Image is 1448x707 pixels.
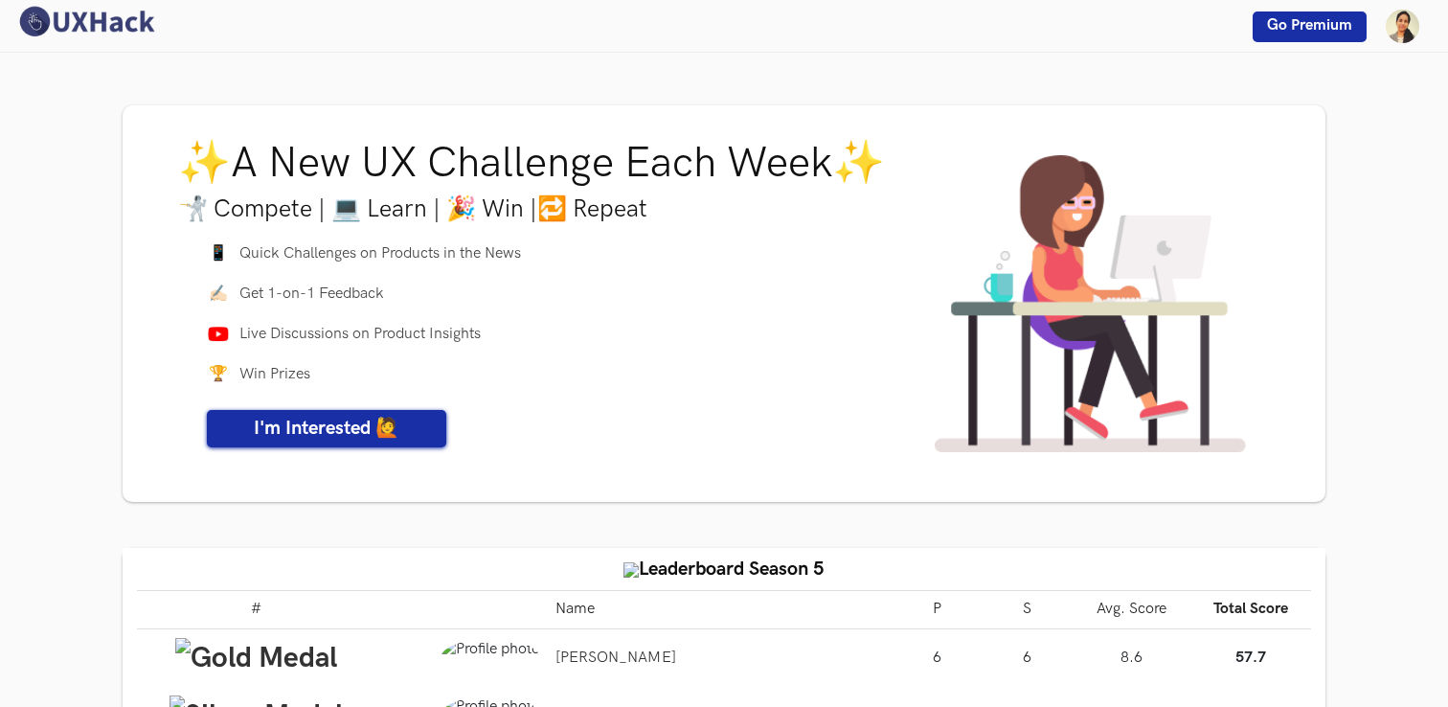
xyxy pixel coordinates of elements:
[1072,591,1189,629] th: Avg. Score
[254,417,399,440] span: I'm Interested 🙋
[137,558,1310,581] h4: Leaderboard Season 5
[137,591,375,629] th: #
[178,137,920,190] h1: A New UX Challenge Each Week
[892,628,982,687] td: 6
[982,591,1072,629] th: S
[207,285,230,308] span: ✍🏻
[175,638,337,679] img: Gold Medal
[207,325,892,348] li: Live Discussions on Product Insights
[982,628,1072,687] td: 6
[1267,16,1352,34] span: Go Premium
[1253,11,1367,42] a: Go Premium
[178,195,920,223] h3: 🤺 Compete | 💻 Learn | 🎉 Win |
[1386,10,1419,43] img: Your profile pic
[207,285,892,308] li: Get 1-on-1 Feedback
[207,365,230,388] span: 🏆
[935,155,1246,452] img: UXHack cover
[207,410,446,447] a: I'm Interested 🙋
[207,244,892,267] li: Quick Challenges on Products in the News
[623,562,639,578] img: trophy.png
[537,194,647,223] span: 🔁 Repeat
[1190,628,1311,687] td: 57.7
[207,365,892,388] li: Win Prizes
[14,5,158,38] img: UXHack logo
[555,649,676,667] a: [PERSON_NAME]
[441,639,540,677] img: Profile photo
[207,327,230,342] img: Youtube icon
[548,591,892,629] th: Name
[178,138,231,189] span: ✨
[832,138,885,189] span: ✨
[892,591,982,629] th: P
[1190,591,1311,629] th: Total Score
[207,244,230,267] span: 📱
[1072,628,1189,687] td: 8.6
